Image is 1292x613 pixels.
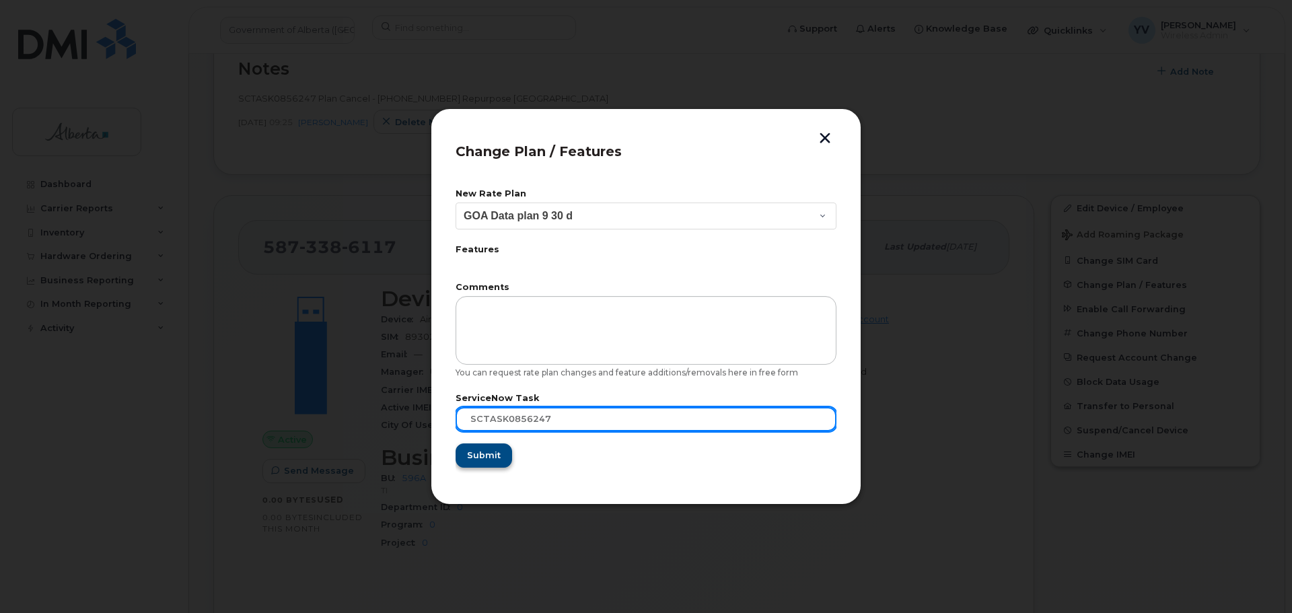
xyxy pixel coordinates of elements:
[456,394,836,403] label: ServiceNow Task
[456,443,512,468] button: Submit
[456,246,836,254] label: Features
[456,367,836,378] div: You can request rate plan changes and feature additions/removals here in free form
[456,143,622,159] span: Change Plan / Features
[467,449,501,462] span: Submit
[456,190,836,199] label: New Rate Plan
[456,283,836,292] label: Comments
